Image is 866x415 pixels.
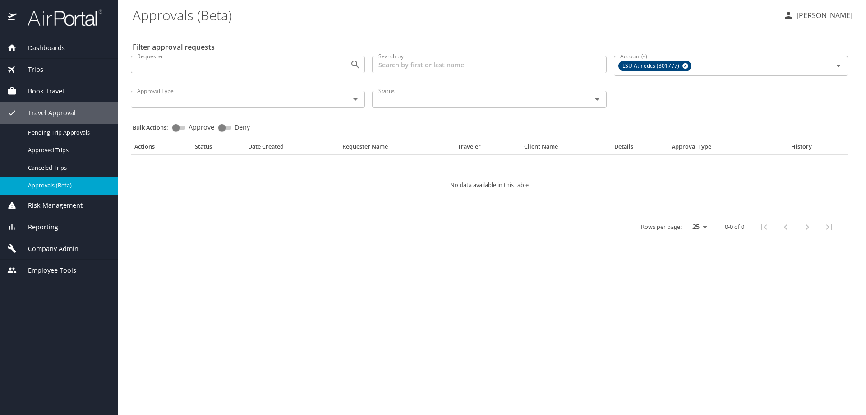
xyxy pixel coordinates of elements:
button: Open [349,58,362,71]
span: Reporting [17,222,58,232]
button: [PERSON_NAME] [779,7,856,23]
h2: Filter approval requests [133,40,215,54]
span: Pending Trip Approvals [28,128,107,137]
th: Details [611,143,668,154]
span: Risk Management [17,201,83,210]
span: Employee Tools [17,266,76,275]
span: LSU Athletics (301777) [619,61,685,71]
th: Requester Name [339,143,455,154]
button: Open [832,60,845,72]
span: Approve [189,124,214,131]
span: Dashboards [17,43,65,53]
h1: Approvals (Beta) [133,1,776,29]
span: Travel Approval [17,108,76,118]
img: airportal-logo.png [18,9,102,27]
span: Canceled Trips [28,163,107,172]
span: Deny [235,124,250,131]
span: Trips [17,65,43,75]
span: Approvals (Beta) [28,181,107,190]
th: Date Created [244,143,338,154]
button: Open [591,93,603,106]
table: Approval table [131,143,848,239]
div: LSU Athletics (301777) [618,61,691,71]
th: Traveler [454,143,521,154]
input: Search by first or last name [372,56,606,73]
th: History [771,143,832,154]
th: Status [191,143,244,154]
span: Company Admin [17,244,78,254]
p: Rows per page: [641,224,682,230]
select: rows per page [685,220,710,234]
p: Bulk Actions: [133,123,175,131]
th: Client Name [521,143,611,154]
p: [PERSON_NAME] [794,10,852,21]
button: Open [349,93,362,106]
p: 0-0 of 0 [725,224,744,230]
span: Book Travel [17,86,64,96]
img: icon-airportal.png [8,9,18,27]
th: Approval Type [668,143,771,154]
span: Approved Trips [28,146,107,154]
p: No data available in this table [158,182,821,188]
th: Actions [131,143,191,154]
